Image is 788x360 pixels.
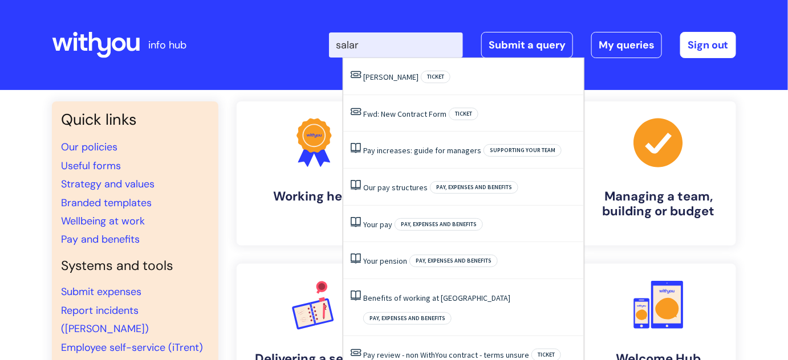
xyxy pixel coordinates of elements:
a: Your pension [363,256,407,266]
div: | - [329,32,736,58]
a: Pay and benefits [61,232,140,246]
span: Pay, expenses and benefits [409,255,498,267]
a: Sign out [680,32,736,58]
a: Pay increases: guide for managers [363,145,481,156]
h4: Managing a team, building or budget [590,189,727,219]
p: info hub [148,36,186,54]
a: Submit a query [481,32,573,58]
a: Our pay structures [363,182,428,193]
input: Search [329,32,463,58]
h4: Systems and tools [61,258,209,274]
a: Our policies [61,140,117,154]
span: Ticket [449,108,478,120]
a: Wellbeing at work [61,214,145,228]
span: Pay, expenses and benefits [430,181,518,194]
span: Pay, expenses and benefits [395,218,483,231]
a: Fwd: New Contract Form [363,109,446,119]
a: [PERSON_NAME] [363,72,419,82]
span: Pay, expenses and benefits [363,312,452,325]
a: Employee self-service (iTrent) [61,341,203,354]
span: Supporting your team [484,144,562,157]
a: Submit expenses [61,285,141,298]
h4: Working here [246,189,383,204]
span: Ticket [421,71,450,83]
h3: Quick links [61,111,209,129]
a: Branded templates [61,196,152,210]
a: Useful forms [61,159,121,173]
a: Strategy and values [61,177,155,191]
a: Managing a team, building or budget [581,101,736,246]
a: Pay review - non WithYou contract - terms unsure [363,350,529,360]
a: Benefits of working at [GEOGRAPHIC_DATA] [363,293,510,303]
a: Your pay [363,219,392,230]
a: Report incidents ([PERSON_NAME]) [61,304,149,336]
a: My queries [591,32,662,58]
a: Working here [237,101,392,246]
